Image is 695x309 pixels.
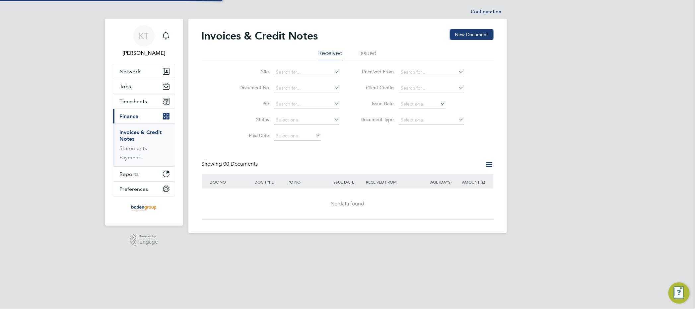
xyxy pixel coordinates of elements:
[139,234,158,239] span: Powered by
[202,29,318,42] h2: Invoices & Credit Notes
[286,174,331,190] div: PO NO
[274,131,321,141] input: Select one
[231,69,269,75] label: Site
[130,234,158,246] a: Powered byEngage
[231,132,269,138] label: Paid Date
[331,174,364,190] div: ISSUE DATE
[208,174,253,190] div: DOC NO
[129,203,159,214] img: boden-group-logo-retina.png
[399,100,446,109] input: Select one
[399,68,464,77] input: Search for...
[450,29,494,40] button: New Document
[356,85,394,91] label: Client Config
[113,25,175,57] a: KT[PERSON_NAME]
[113,167,175,181] button: Reports
[120,129,162,142] a: Invoices & Credit Notes
[139,32,149,40] span: KT
[399,116,464,125] input: Select one
[668,282,690,304] button: Engage Resource Center
[113,94,175,109] button: Timesheets
[453,174,487,190] div: AMOUNT (£)
[253,174,286,190] div: DOC TYPE
[120,171,139,177] span: Reports
[224,161,258,167] span: 00 Documents
[399,84,464,93] input: Search for...
[120,186,148,192] span: Preferences
[120,83,131,90] span: Jobs
[113,64,175,79] button: Network
[274,68,339,77] input: Search for...
[420,174,453,190] div: AGE (DAYS)
[113,109,175,123] button: Finance
[231,85,269,91] label: Document No
[120,98,147,105] span: Timesheets
[105,19,183,226] nav: Main navigation
[113,203,175,214] a: Go to home page
[120,68,141,75] span: Network
[113,49,175,57] span: Karl Turner
[318,49,343,61] li: Received
[231,101,269,107] label: PO
[274,84,339,93] input: Search for...
[120,145,147,151] a: Statements
[139,239,158,245] span: Engage
[120,113,139,119] span: Finance
[113,79,175,94] button: Jobs
[208,200,487,207] div: No data found
[231,116,269,122] label: Status
[202,161,259,168] div: Showing
[274,100,339,109] input: Search for...
[113,182,175,196] button: Preferences
[113,123,175,166] div: Finance
[360,49,377,61] li: Issued
[364,174,420,190] div: RECEIVED FROM
[120,154,143,161] a: Payments
[356,69,394,75] label: Received From
[471,5,502,19] li: Configuration
[356,116,394,122] label: Document Type
[356,101,394,107] label: Issue Date
[274,116,339,125] input: Select one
